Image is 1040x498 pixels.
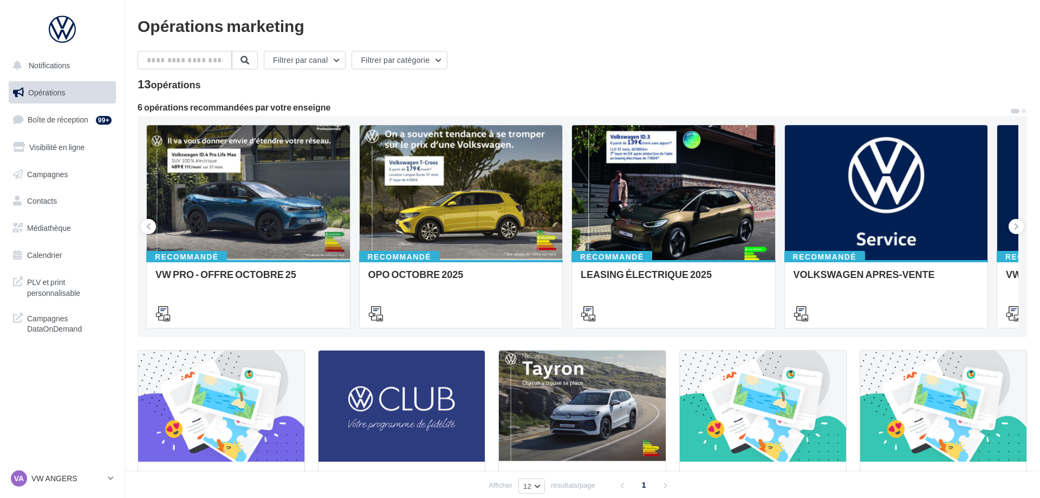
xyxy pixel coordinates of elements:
div: 99+ [96,116,112,125]
button: Filtrer par canal [264,51,346,69]
span: Calendrier [27,250,62,260]
div: Recommandé [359,251,440,263]
div: Recommandé [146,251,227,263]
div: 6 opérations recommandées par votre enseigne [138,103,1010,112]
button: 12 [518,478,545,494]
a: Contacts [6,190,118,212]
span: 1 [635,476,653,494]
span: Opérations [28,88,65,97]
div: 13 [138,78,201,90]
a: VA VW ANGERS [9,468,116,489]
div: LEASING ÉLECTRIQUE 2025 [581,269,766,290]
a: Médiathèque [6,217,118,240]
span: Médiathèque [27,223,71,232]
span: Boîte de réception [28,115,88,124]
span: Contacts [27,196,57,205]
div: NOUVEAU TAYRON - MARS 2025 [508,470,656,492]
a: Calendrier [6,244,118,267]
span: 12 [523,482,531,490]
div: Opérations marketing [138,17,1027,34]
span: VA [14,473,24,484]
div: opérations [151,80,200,89]
a: Opérations [6,81,118,104]
span: Visibilité en ligne [29,143,84,152]
span: Campagnes [27,169,68,178]
a: Campagnes [6,163,118,186]
div: Recommandé [571,251,652,263]
div: VW CLUB [327,470,476,492]
a: Campagnes DataOnDemand [6,307,118,339]
a: Boîte de réception99+ [6,108,118,131]
a: Visibilité en ligne [6,136,118,159]
div: VOLKSWAGEN APRES-VENTE [794,269,979,290]
a: PLV et print personnalisable [6,270,118,302]
button: Filtrer par catégorie [352,51,447,69]
span: Notifications [29,61,70,70]
span: Afficher [489,480,512,490]
div: Campagnes sponsorisées Les Instants VW Octobre [147,470,296,492]
button: Notifications [6,54,114,77]
span: résultats/page [551,480,595,490]
div: VW PRO - OFFRE OCTOBRE 25 [155,269,341,290]
p: VW ANGERS [31,473,103,484]
span: PLV et print personnalisable [27,275,112,298]
div: Campagnes sponsorisées OPO [869,470,1018,492]
div: OPO OCTOBRE 2025 [368,269,554,290]
div: Opération libre [688,470,837,492]
span: Campagnes DataOnDemand [27,311,112,334]
div: Recommandé [784,251,865,263]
